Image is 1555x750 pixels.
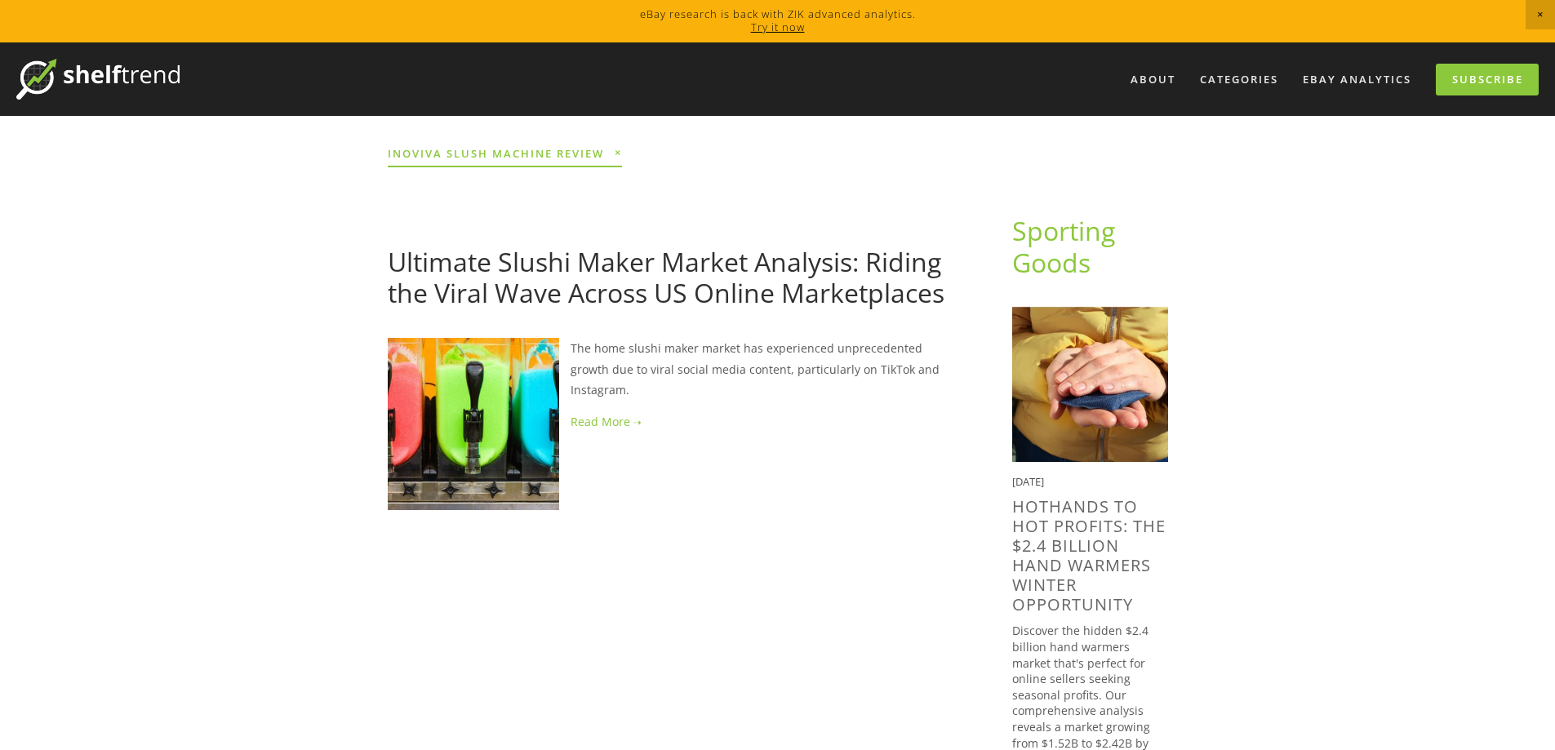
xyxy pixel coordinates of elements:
img: Ultimate Slushi Maker Market Analysis: Riding the Viral Wave Across US Online Marketplaces [388,338,559,509]
a: HotHands to Hot Profits: The $2.4 Billion Hand Warmers Winter Opportunity [1012,495,1166,615]
a: Try it now [751,20,805,34]
a: [DATE] [388,218,424,233]
span: INOVIVA slush machine review [388,145,622,160]
a: eBay Analytics [1292,66,1422,93]
a: Ultimate Slushi Maker Market Analysis: Riding the Viral Wave Across US Online Marketplaces [388,244,944,310]
div: Categories [1189,66,1289,93]
img: ShelfTrend [16,59,180,100]
p: The home slushi maker market has experienced unprecedented growth due to viral social media conte... [388,338,960,400]
a: Sporting Goods [1012,213,1122,279]
a: About [1120,66,1186,93]
time: [DATE] [1012,474,1044,489]
a: Subscribe [1436,64,1539,95]
a: INOVIVA slush machine review [388,140,622,167]
img: HotHands to Hot Profits: The $2.4 Billion Hand Warmers Winter Opportunity [1012,306,1168,462]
